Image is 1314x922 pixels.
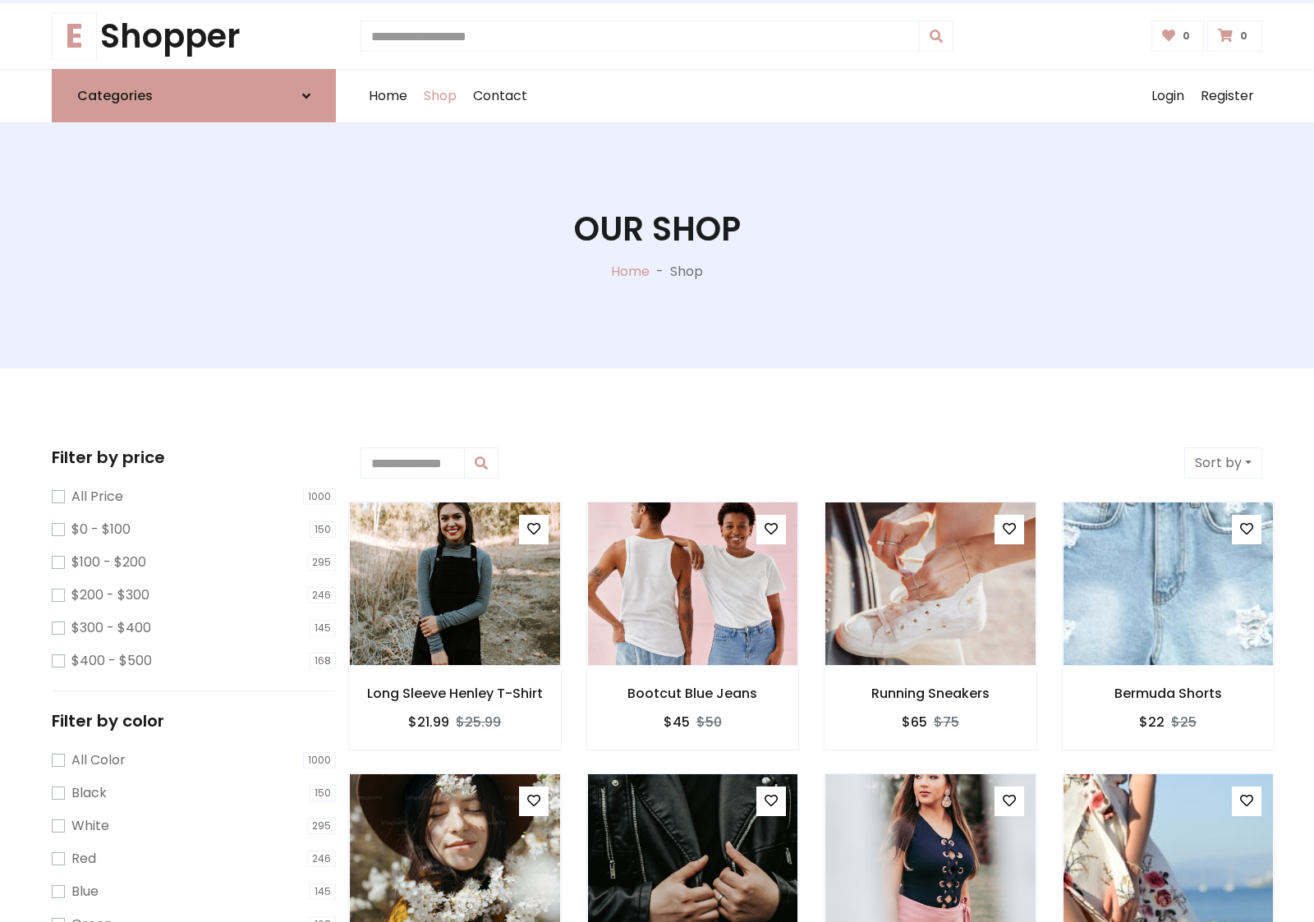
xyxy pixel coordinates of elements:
span: 246 [307,851,336,867]
a: Register [1192,70,1262,122]
h6: $45 [664,714,690,730]
span: 246 [307,587,336,603]
a: 0 [1151,21,1205,52]
label: All Price [71,487,123,507]
label: Blue [71,882,99,901]
span: 168 [310,653,336,669]
label: All Color [71,750,126,770]
span: E [52,12,97,60]
p: Shop [670,262,703,282]
button: Sort by [1184,447,1262,479]
h6: $65 [902,714,927,730]
span: 145 [310,883,336,900]
label: $0 - $100 [71,520,131,539]
del: $25 [1171,713,1197,732]
label: $400 - $500 [71,651,152,671]
h6: $22 [1139,714,1165,730]
h5: Filter by price [52,447,336,467]
p: - [650,262,670,282]
del: $25.99 [456,713,501,732]
h6: Long Sleeve Henley T-Shirt [349,686,561,701]
h6: Running Sneakers [825,686,1036,701]
h1: Our Shop [574,209,741,249]
span: 1000 [303,489,336,505]
label: $300 - $400 [71,618,151,638]
a: Shop [416,70,465,122]
a: Home [361,70,416,122]
span: 1000 [303,752,336,768]
span: 150 [310,785,336,801]
span: 145 [310,620,336,636]
span: 295 [307,818,336,834]
span: 150 [310,521,336,538]
h6: Bootcut Blue Jeans [587,686,799,701]
h6: $21.99 [408,714,449,730]
a: 0 [1207,21,1262,52]
span: 0 [1178,29,1194,44]
h1: Shopper [52,16,336,56]
h6: Bermuda Shorts [1063,686,1275,701]
label: Red [71,849,96,869]
span: 295 [307,554,336,571]
label: White [71,816,109,836]
h6: Categories [77,88,153,103]
label: $200 - $300 [71,585,149,605]
del: $50 [696,713,722,732]
a: Categories [52,69,336,122]
label: $100 - $200 [71,553,146,572]
a: EShopper [52,16,336,56]
a: Home [611,262,650,281]
del: $75 [934,713,959,732]
a: Contact [465,70,535,122]
a: Login [1143,70,1192,122]
span: 0 [1236,29,1252,44]
h5: Filter by color [52,711,336,731]
label: Black [71,783,107,803]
